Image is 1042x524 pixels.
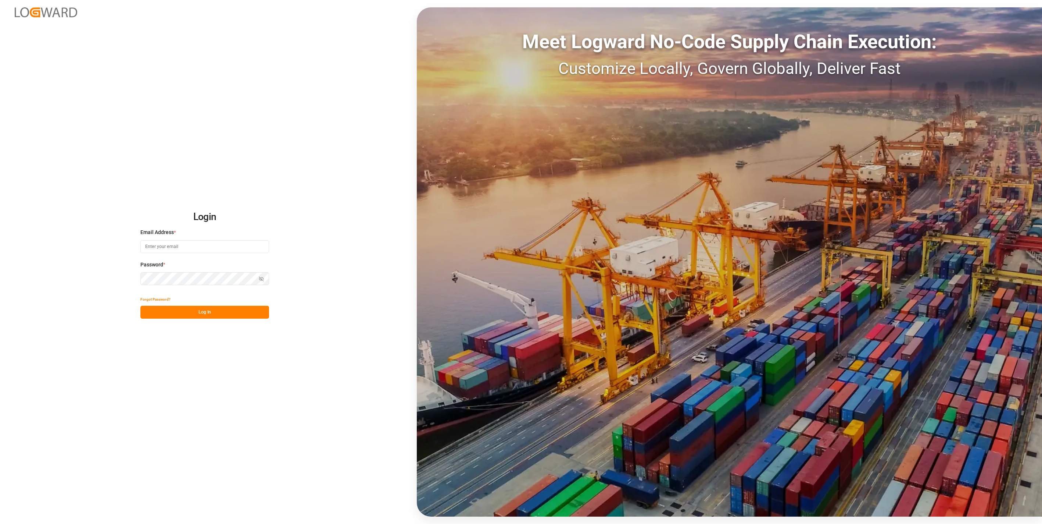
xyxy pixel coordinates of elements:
span: Password [140,261,163,269]
button: Log In [140,306,269,319]
div: Customize Locally, Govern Globally, Deliver Fast [417,56,1042,81]
span: Email Address [140,229,174,236]
div: Meet Logward No-Code Supply Chain Execution: [417,28,1042,56]
h2: Login [140,205,269,229]
button: Forgot Password? [140,293,171,306]
img: Logward_new_orange.png [15,7,77,17]
input: Enter your email [140,240,269,253]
